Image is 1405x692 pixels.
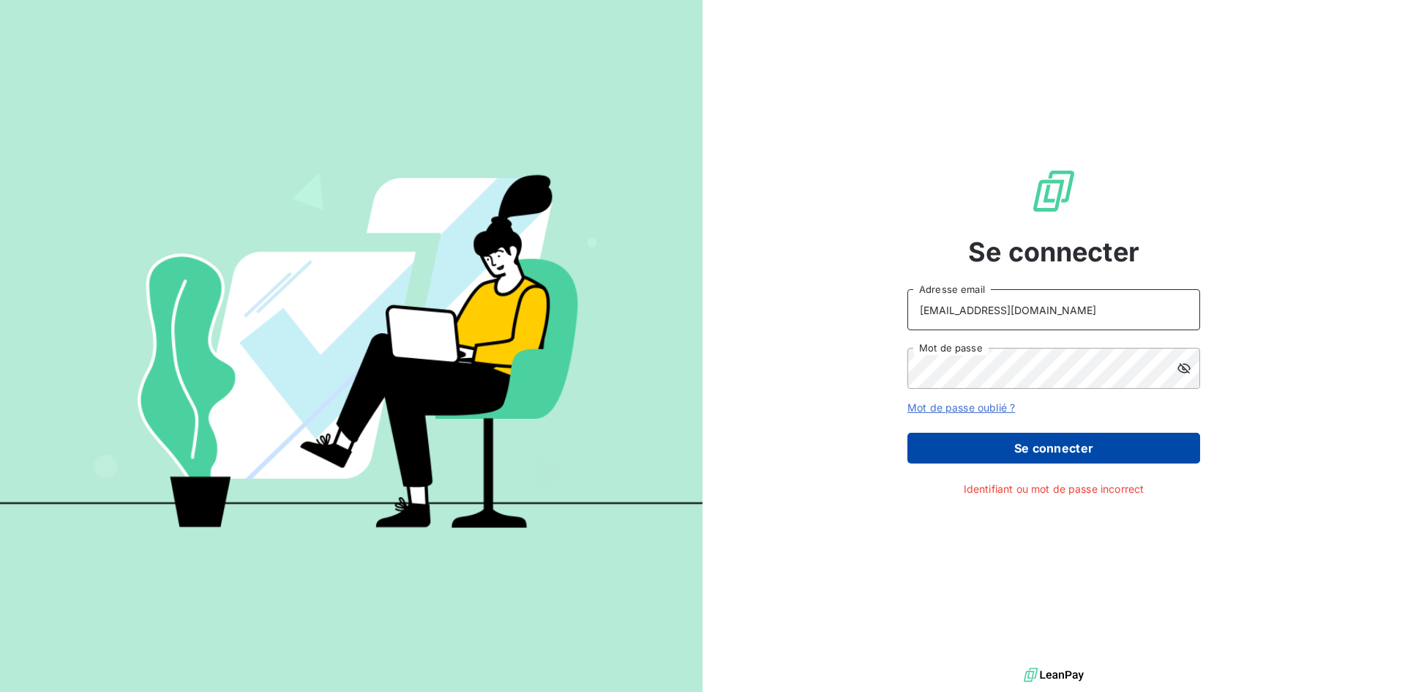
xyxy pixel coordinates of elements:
input: placeholder [907,289,1200,330]
img: logo [1024,664,1084,686]
a: Mot de passe oublié ? [907,401,1015,414]
span: Identifiant ou mot de passe incorrect [964,481,1144,496]
button: Se connecter [907,433,1200,464]
span: Se connecter [968,232,1139,272]
img: Logo LeanPay [1030,168,1077,215]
